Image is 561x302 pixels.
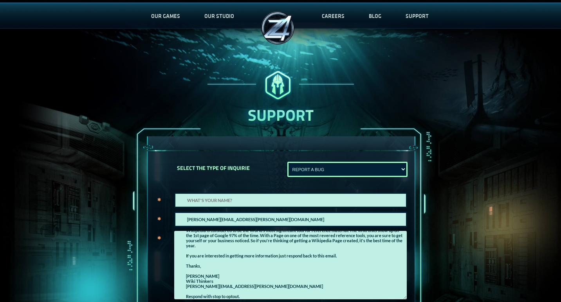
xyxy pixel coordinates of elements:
a: CAREERS [310,3,357,29]
input: WHAT'S YOUR NAME? [174,193,407,208]
a: SUPPORT [393,3,441,29]
a: BLOG [357,3,393,29]
input: YOUR EMAIL [174,212,407,227]
b: SUPPORT [248,103,314,127]
img: palace [205,69,357,102]
a: OUR GAMES [139,3,192,29]
img: palace [258,9,298,48]
a: OUR STUDIO [192,3,246,29]
label: SELECT THE TYPE OF INQUIRIE [177,164,250,172]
